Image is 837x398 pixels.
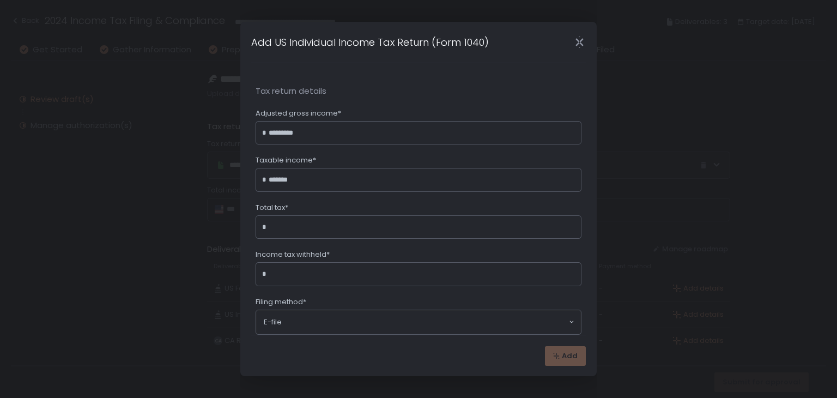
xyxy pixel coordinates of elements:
[282,317,568,328] input: Search for option
[562,36,597,49] div: Close
[256,155,316,165] span: Taxable income*
[251,35,489,50] h1: Add US Individual Income Tax Return (Form 1040)
[264,317,282,327] span: E-file
[256,297,306,307] span: Filing method*
[256,108,341,118] span: Adjusted gross income*
[256,203,288,213] span: Total tax*
[256,85,581,98] span: Tax return details
[256,250,330,260] span: Income tax withheld*
[256,310,581,334] div: Search for option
